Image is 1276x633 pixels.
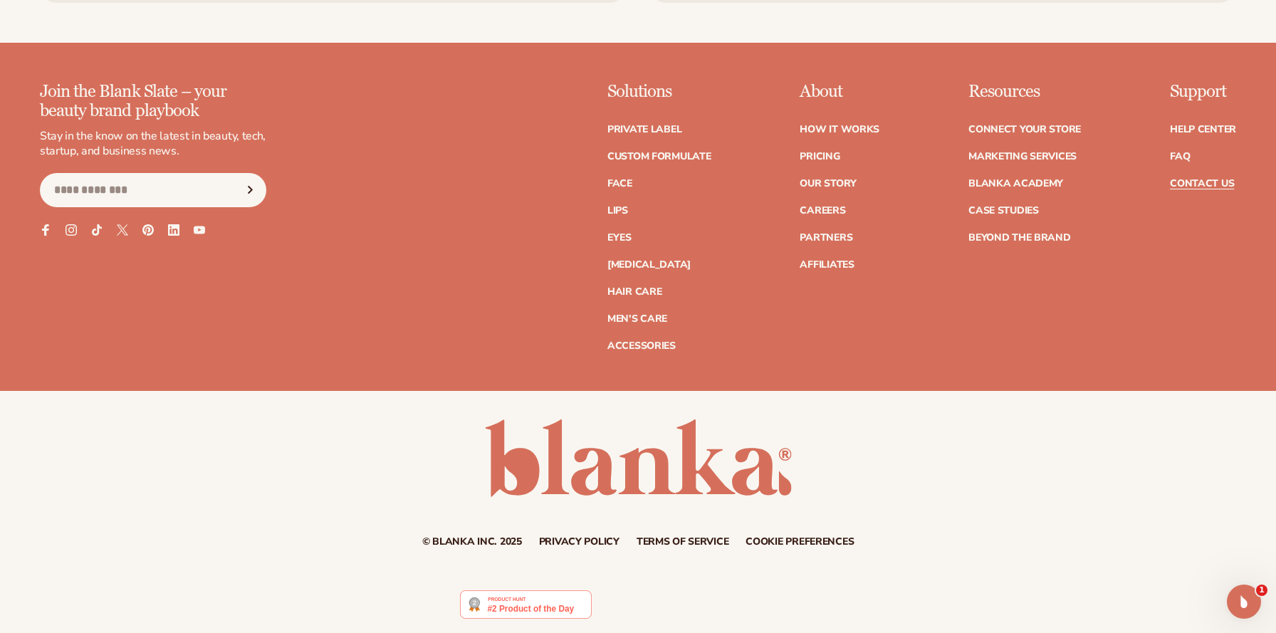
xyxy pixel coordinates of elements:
[607,260,691,270] a: [MEDICAL_DATA]
[607,341,676,351] a: Accessories
[607,152,711,162] a: Custom formulate
[800,125,879,135] a: How It Works
[1227,585,1261,619] iframe: Intercom live chat
[800,260,854,270] a: Affiliates
[607,287,661,297] a: Hair Care
[40,83,266,120] p: Join the Blank Slate – your beauty brand playbook
[968,125,1081,135] a: Connect your store
[1170,179,1234,189] a: Contact Us
[1170,83,1236,101] p: Support
[607,125,681,135] a: Private label
[746,537,854,547] a: Cookie preferences
[607,206,628,216] a: Lips
[1170,152,1190,162] a: FAQ
[607,179,632,189] a: Face
[800,179,856,189] a: Our Story
[968,83,1081,101] p: Resources
[602,590,816,627] iframe: Customer reviews powered by Trustpilot
[1170,125,1236,135] a: Help Center
[968,206,1039,216] a: Case Studies
[422,535,522,548] small: © Blanka Inc. 2025
[607,233,632,243] a: Eyes
[460,590,592,619] img: Blanka - Start a beauty or cosmetic line in under 5 minutes | Product Hunt
[800,152,840,162] a: Pricing
[968,233,1071,243] a: Beyond the brand
[539,537,619,547] a: Privacy policy
[607,314,667,324] a: Men's Care
[234,173,266,207] button: Subscribe
[40,129,266,159] p: Stay in the know on the latest in beauty, tech, startup, and business news.
[968,179,1063,189] a: Blanka Academy
[637,537,729,547] a: Terms of service
[968,152,1077,162] a: Marketing services
[607,83,711,101] p: Solutions
[800,83,879,101] p: About
[1256,585,1267,596] span: 1
[800,233,852,243] a: Partners
[800,206,845,216] a: Careers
